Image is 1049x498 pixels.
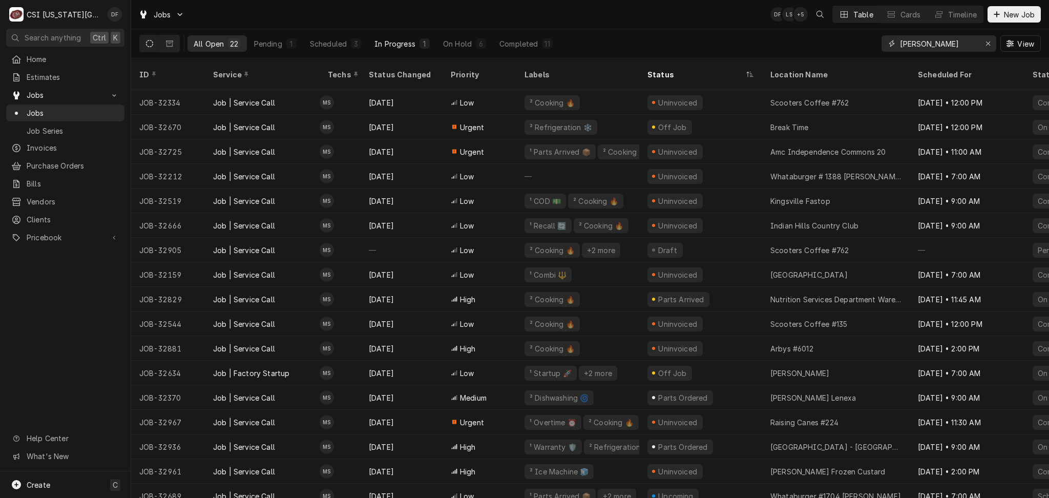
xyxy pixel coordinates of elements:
[770,97,849,108] div: Scooters Coffee #762
[27,108,119,118] span: Jobs
[657,147,699,157] div: Uninvoiced
[460,122,484,133] span: Urgent
[657,97,699,108] div: Uninvoiced
[361,90,443,115] div: [DATE]
[320,267,334,282] div: Mike Schupp's Avatar
[320,440,334,454] div: MS
[516,164,639,189] div: —
[9,7,24,22] div: C
[460,319,474,329] span: Low
[361,287,443,312] div: [DATE]
[131,361,205,385] div: JOB-32634
[918,69,1014,80] div: Scheduled For
[770,171,901,182] div: Whataburger # 1388 [PERSON_NAME]
[6,430,124,447] a: Go to Help Center
[361,115,443,139] div: [DATE]
[154,9,171,20] span: Jobs
[6,448,124,465] a: Go to What's New
[910,385,1024,410] div: [DATE] • 9:00 AM
[320,366,334,380] div: Mike Schupp's Avatar
[529,269,568,280] div: ¹ Combi 🔱
[93,32,106,43] span: Ctrl
[6,139,124,156] a: Invoices
[131,139,205,164] div: JOB-32725
[320,95,334,110] div: Mike Schupp's Avatar
[770,147,886,157] div: Amc Independence Commons 20
[27,54,119,65] span: Home
[529,220,568,231] div: ¹ Recall 🔄
[853,9,873,20] div: Table
[657,466,699,477] div: Uninvoiced
[657,294,705,305] div: Parts Arrived
[374,38,415,49] div: In Progress
[657,368,688,379] div: Off Job
[910,139,1024,164] div: [DATE] • 11:00 AM
[361,410,443,434] div: [DATE]
[948,9,977,20] div: Timeline
[770,417,838,428] div: Raising Canes #224
[27,232,104,243] span: Pricebook
[320,440,334,454] div: Mike Schupp's Avatar
[361,361,443,385] div: [DATE]
[6,69,124,86] a: Estimates
[460,368,474,379] span: Low
[320,218,334,233] div: MS
[770,392,856,403] div: [PERSON_NAME] Lenexa
[353,38,359,49] div: 3
[529,97,576,108] div: ² Cooking 🔥
[657,392,709,403] div: Parts Ordered
[588,442,653,452] div: ² Refrigeration ❄️
[320,243,334,257] div: MS
[361,164,443,189] div: [DATE]
[27,451,118,462] span: What's New
[657,269,699,280] div: Uninvoiced
[980,35,996,52] button: Erase input
[529,147,592,157] div: ¹ Parts Arrived 📦
[27,196,119,207] span: Vendors
[657,343,699,354] div: Uninvoiced
[770,466,885,477] div: [PERSON_NAME] Frozen Custard
[6,51,124,68] a: Home
[529,466,590,477] div: ² Ice Machine 🧊
[657,245,679,256] div: Draft
[320,243,334,257] div: Mike Schupp's Avatar
[131,189,205,213] div: JOB-32519
[361,434,443,459] div: [DATE]
[320,390,334,405] div: Mike Schupp's Avatar
[361,139,443,164] div: [DATE]
[782,7,796,22] div: Lindy Springer's Avatar
[320,464,334,479] div: MS
[213,466,275,477] div: Job | Service Call
[770,196,830,206] div: Kingsville Fastop
[770,294,901,305] div: Nutrition Services Department Warehouse
[131,164,205,189] div: JOB-32212
[770,442,901,452] div: [GEOGRAPHIC_DATA] - [GEOGRAPHIC_DATA]
[910,90,1024,115] div: [DATE] • 12:00 PM
[213,294,275,305] div: Job | Service Call
[910,213,1024,238] div: [DATE] • 9:00 AM
[131,90,205,115] div: JOB-32334
[443,38,472,49] div: On Hold
[320,464,334,479] div: Mike Schupp's Avatar
[131,385,205,410] div: JOB-32370
[460,245,474,256] span: Low
[544,38,551,49] div: 11
[194,38,224,49] div: All Open
[139,69,195,80] div: ID
[6,105,124,121] a: Jobs
[27,481,50,489] span: Create
[213,343,275,354] div: Job | Service Call
[583,368,613,379] div: +2 more
[320,120,334,134] div: MS
[460,171,474,182] span: Low
[1002,9,1037,20] span: New Job
[288,38,295,49] div: 1
[529,319,576,329] div: ² Cooking 🔥
[27,142,119,153] span: Invoices
[910,410,1024,434] div: [DATE] • 11:30 AM
[1015,38,1036,49] span: View
[131,213,205,238] div: JOB-32666
[529,245,576,256] div: ² Cooking 🔥
[213,220,275,231] div: Job | Service Call
[213,417,275,428] div: Job | Service Call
